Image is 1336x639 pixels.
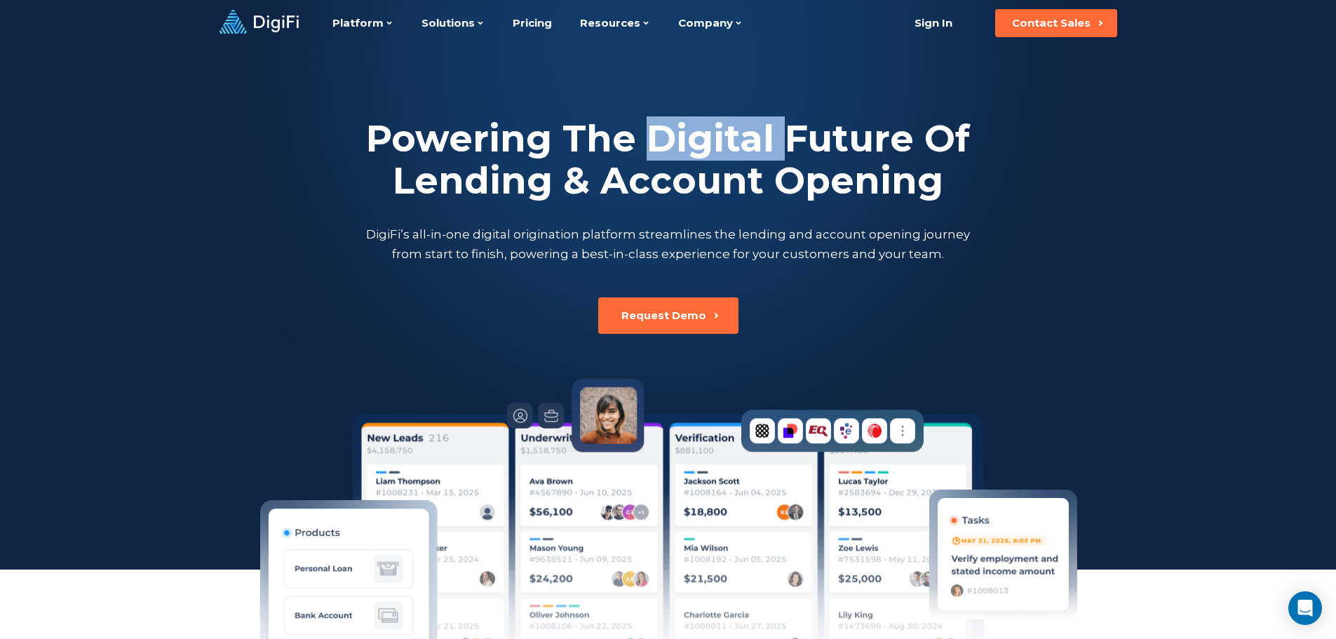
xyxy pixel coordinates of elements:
div: Contact Sales [1012,16,1091,30]
button: Request Demo [598,297,738,334]
div: Request Demo [621,309,706,323]
div: Open Intercom Messenger [1288,591,1322,625]
p: DigiFi’s all-in-one digital origination platform streamlines the lending and account opening jour... [363,224,973,264]
a: Sign In [898,9,970,37]
h2: Powering The Digital Future Of Lending & Account Opening [363,118,973,202]
button: Contact Sales [995,9,1117,37]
